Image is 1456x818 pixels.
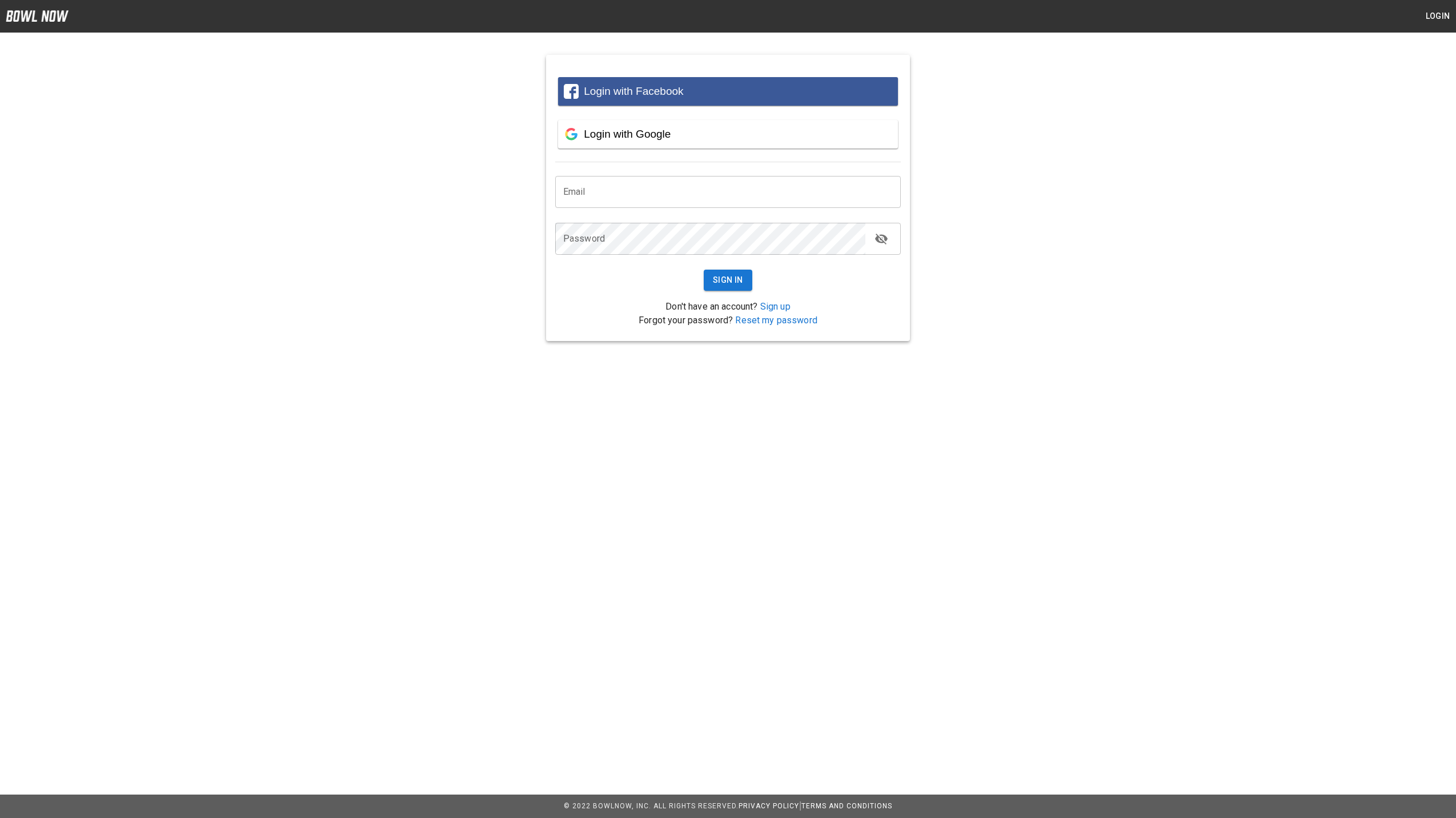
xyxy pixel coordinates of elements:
[760,301,791,312] a: Sign up
[704,270,752,291] button: Sign In
[6,10,69,22] img: logo
[1419,6,1456,27] button: Login
[555,300,901,314] p: Don't have an account?
[564,802,739,810] span: © 2022 BowlNow, Inc. All Rights Reserved.
[801,802,892,810] a: Terms and Conditions
[558,120,898,149] button: Login with Google
[870,227,893,250] button: toggle password visibility
[735,315,817,326] a: Reset my password
[558,77,898,106] button: Login with Facebook
[739,802,799,810] a: Privacy Policy
[584,85,683,97] span: Login with Facebook
[584,128,671,140] span: Login with Google
[555,314,901,327] p: Forgot your password?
